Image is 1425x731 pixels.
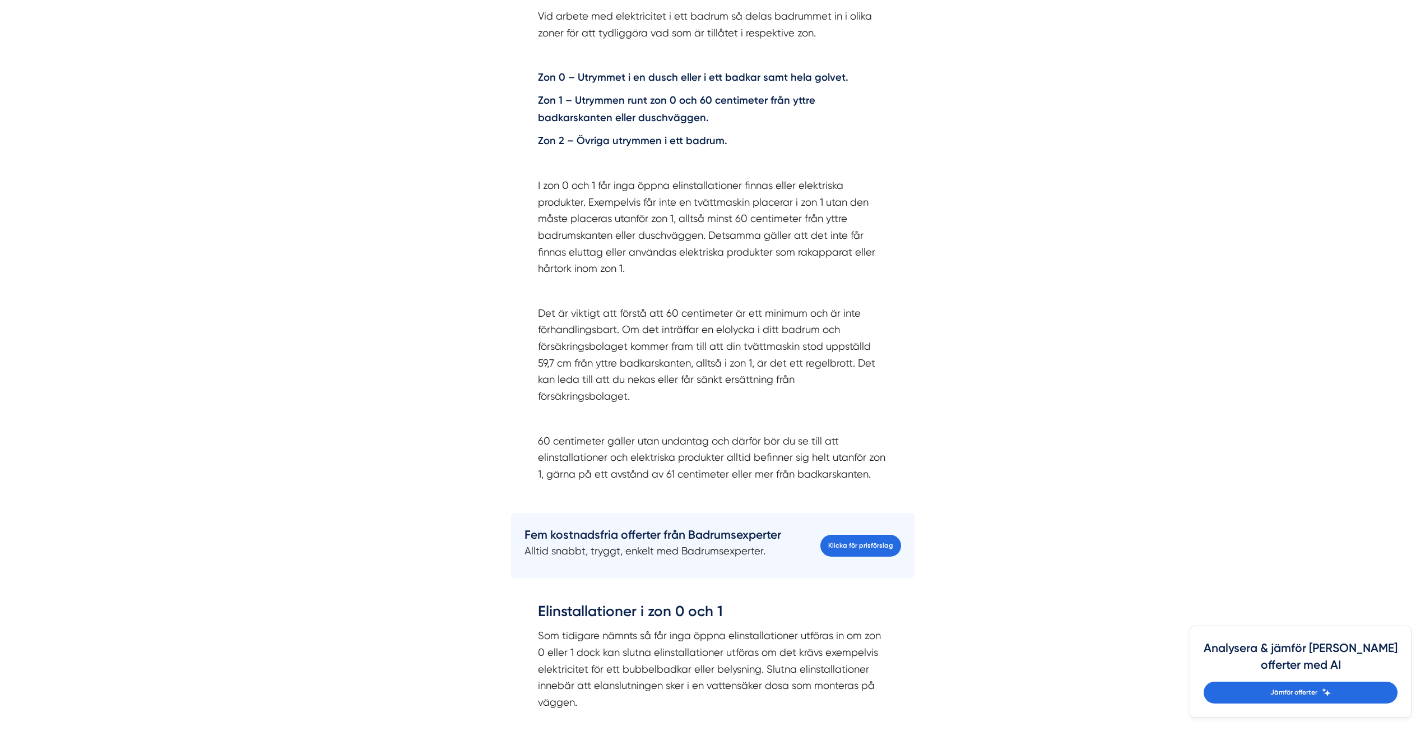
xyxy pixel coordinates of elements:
[538,8,888,41] p: Vid arbete med elektricitet i ett badrum så delas badrummet in i olika zoner för att tydliggöra v...
[538,305,888,405] p: Det är viktigt att förstå att 60 centimeter är ett minimum och är inte förhandlingsbart. Om det i...
[538,433,888,483] p: 60 centimeter gäller utan undantag och därför bör du se till att elinstallationer och elektriska ...
[538,602,888,627] h3: Elinstallationer i zon 0 och 1
[1204,682,1398,704] a: Jämför offerter
[538,135,727,147] strong: Zon 2 – Övriga utrymmen i ett badrum.
[538,177,888,277] p: I zon 0 och 1 får inga öppna elinstallationer finnas eller elektriska produkter. Exempelvis får i...
[524,526,781,543] h4: Fem kostnadsfria offerter från Badrumsexperter
[538,71,848,84] strong: Zon 0 – Utrymmet i en dusch eller i ett badkar samt hela golvet.
[1204,640,1398,682] h4: Analysera & jämför [PERSON_NAME] offerter med AI
[524,543,781,559] p: Alltid snabbt, tryggt, enkelt med Badrumsexperter.
[820,535,901,557] a: Klicka för prisförslag
[538,627,888,710] p: Som tidigare nämnts så får inga öppna elinstallationer utföras in om zon 0 eller 1 dock kan slutn...
[538,94,815,124] strong: Zon 1 – Utrymmen runt zon 0 och 60 centimeter från yttre badkarskanten eller duschväggen.
[1270,687,1317,698] span: Jämför offerter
